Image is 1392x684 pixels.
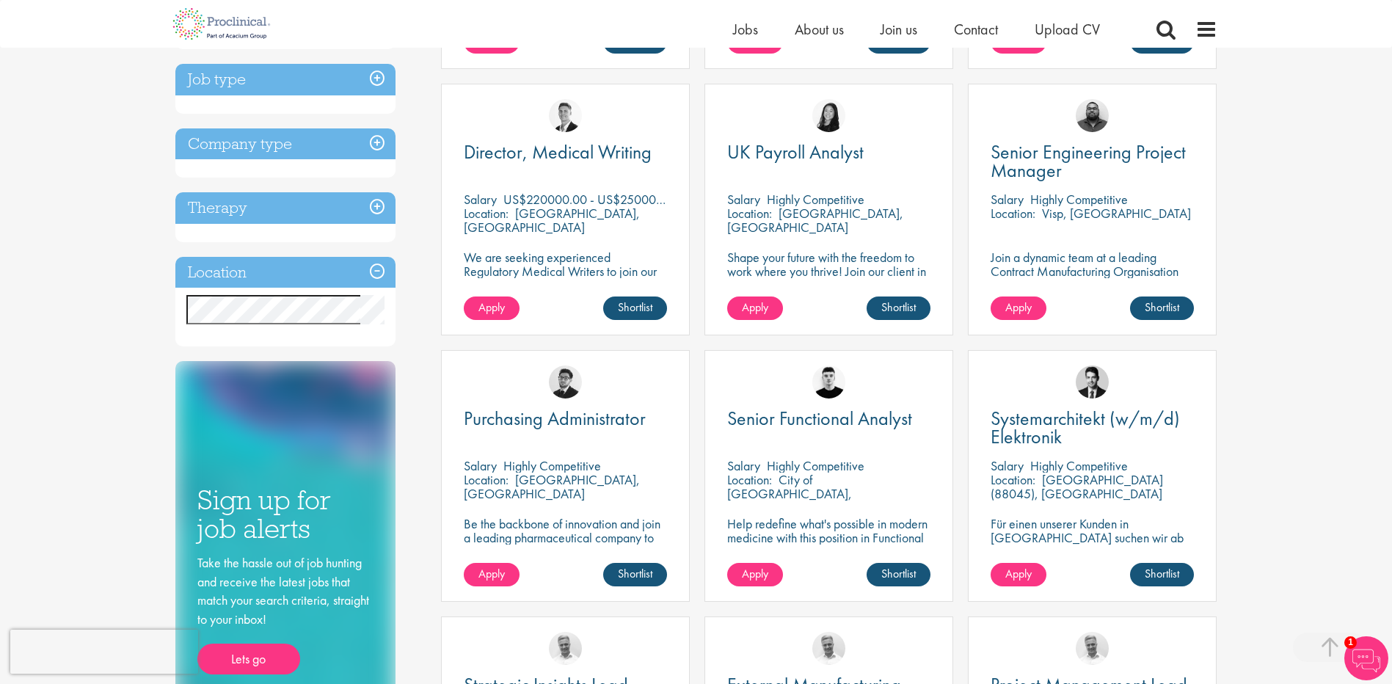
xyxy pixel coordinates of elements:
[464,139,652,164] span: Director, Medical Writing
[1076,365,1109,399] img: Thomas Wenig
[727,563,783,586] a: Apply
[1005,299,1032,315] span: Apply
[991,517,1194,572] p: Für einen unserer Kunden in [GEOGRAPHIC_DATA] suchen wir ab sofort einen Leitenden Systemarchitek...
[175,128,396,160] h3: Company type
[464,457,497,474] span: Salary
[991,471,1035,488] span: Location:
[464,296,520,320] a: Apply
[175,192,396,224] h3: Therapy
[1344,636,1357,649] span: 1
[549,99,582,132] img: George Watson
[503,191,883,208] p: US$220000.00 - US$250000.00 per annum + Highly Competitive Salary
[10,630,198,674] iframe: reCAPTCHA
[742,299,768,315] span: Apply
[549,632,582,665] img: Joshua Bye
[991,410,1194,446] a: Systemarchitekt (w/m/d) Elektronik
[1042,205,1191,222] p: Visp, [GEOGRAPHIC_DATA]
[727,457,760,474] span: Salary
[742,566,768,581] span: Apply
[991,457,1024,474] span: Salary
[464,191,497,208] span: Salary
[795,20,844,39] a: About us
[812,632,845,665] img: Joshua Bye
[727,471,852,516] p: City of [GEOGRAPHIC_DATA], [GEOGRAPHIC_DATA]
[175,257,396,288] h3: Location
[503,457,601,474] p: Highly Competitive
[881,20,917,39] a: Join us
[991,563,1046,586] a: Apply
[727,191,760,208] span: Salary
[727,139,864,164] span: UK Payroll Analyst
[464,471,509,488] span: Location:
[991,205,1035,222] span: Location:
[464,517,667,572] p: Be the backbone of innovation and join a leading pharmaceutical company to help keep life-changin...
[464,205,640,236] p: [GEOGRAPHIC_DATA], [GEOGRAPHIC_DATA]
[464,563,520,586] a: Apply
[733,20,758,39] a: Jobs
[1030,191,1128,208] p: Highly Competitive
[197,644,300,674] a: Lets go
[464,471,640,502] p: [GEOGRAPHIC_DATA], [GEOGRAPHIC_DATA]
[954,20,998,39] a: Contact
[175,64,396,95] h3: Job type
[867,296,930,320] a: Shortlist
[478,566,505,581] span: Apply
[727,250,930,292] p: Shape your future with the freedom to work where you thrive! Join our client in a hybrid role tha...
[464,406,646,431] span: Purchasing Administrator
[464,250,667,306] p: We are seeking experienced Regulatory Medical Writers to join our client, a dynamic and growing b...
[991,296,1046,320] a: Apply
[464,410,667,428] a: Purchasing Administrator
[1030,457,1128,474] p: Highly Competitive
[991,143,1194,180] a: Senior Engineering Project Manager
[991,191,1024,208] span: Salary
[727,205,903,236] p: [GEOGRAPHIC_DATA], [GEOGRAPHIC_DATA]
[1076,632,1109,665] img: Joshua Bye
[727,406,912,431] span: Senior Functional Analyst
[1130,296,1194,320] a: Shortlist
[1005,566,1032,581] span: Apply
[991,139,1186,183] span: Senior Engineering Project Manager
[867,563,930,586] a: Shortlist
[1035,20,1100,39] a: Upload CV
[478,299,505,315] span: Apply
[549,365,582,399] img: Todd Wigmore
[1130,563,1194,586] a: Shortlist
[1076,99,1109,132] img: Ashley Bennett
[464,205,509,222] span: Location:
[727,471,772,488] span: Location:
[991,250,1194,320] p: Join a dynamic team at a leading Contract Manufacturing Organisation (CMO) and contribute to grou...
[812,99,845,132] img: Numhom Sudsok
[464,143,667,161] a: Director, Medical Writing
[767,191,864,208] p: Highly Competitive
[603,563,667,586] a: Shortlist
[991,471,1163,502] p: [GEOGRAPHIC_DATA] (88045), [GEOGRAPHIC_DATA]
[727,410,930,428] a: Senior Functional Analyst
[991,406,1180,449] span: Systemarchitekt (w/m/d) Elektronik
[197,486,373,542] h3: Sign up for job alerts
[197,553,373,674] div: Take the hassle out of job hunting and receive the latest jobs that match your search criteria, s...
[727,205,772,222] span: Location:
[767,457,864,474] p: Highly Competitive
[812,365,845,399] img: Patrick Melody
[1344,636,1388,680] img: Chatbot
[603,296,667,320] a: Shortlist
[727,517,930,559] p: Help redefine what's possible in modern medicine with this position in Functional Analysis!
[727,143,930,161] a: UK Payroll Analyst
